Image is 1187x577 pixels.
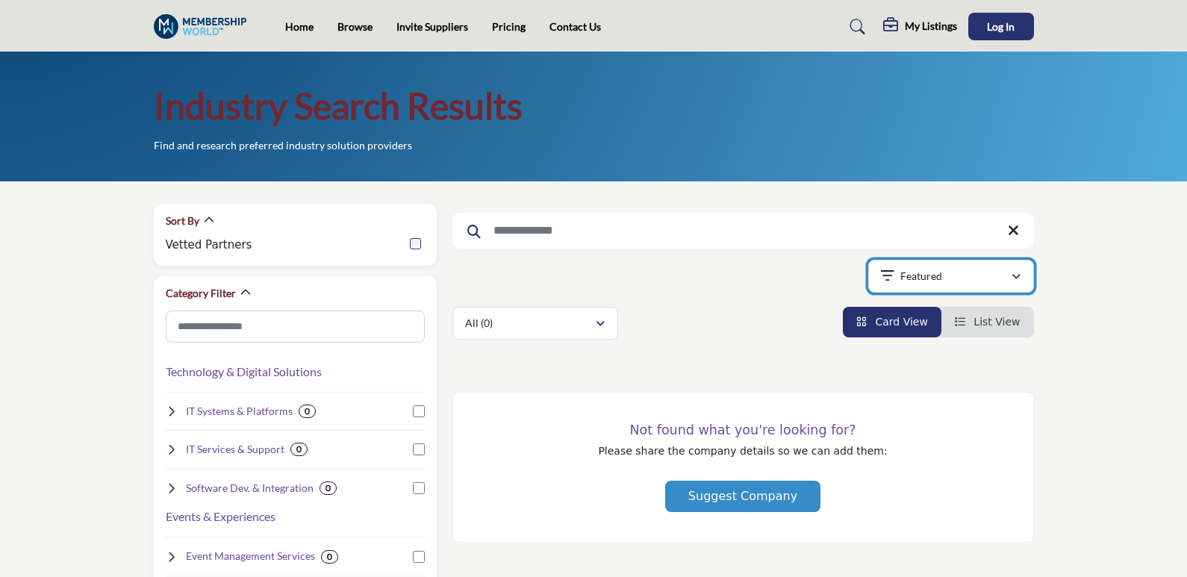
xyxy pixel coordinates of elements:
input: Vetted Partners checkbox [410,238,421,249]
a: View Card [856,316,928,328]
h4: IT Systems & Platforms : Core systems like CRM, AMS, EMS, CMS, and LMS. [186,404,293,419]
h4: Software Dev. & Integration : Custom software builds and system integrations. [186,481,314,496]
input: Select IT Systems & Platforms checkbox [413,405,425,417]
h2: Sort By [166,213,199,228]
li: Card View [843,307,941,337]
span: Suggest Company [688,489,797,503]
div: 0 Results For Event Management Services [321,550,338,564]
input: Select IT Services & Support checkbox [413,443,425,455]
b: 0 [325,483,331,493]
div: 0 Results For Software Dev. & Integration [320,481,337,495]
div: 0 Results For IT Systems & Platforms [299,405,316,418]
span: List View [973,316,1020,328]
input: Search Keyword [452,213,1034,249]
a: Home [285,20,314,33]
p: Find and research preferred industry solution providers [154,138,412,153]
a: Pricing [492,20,526,33]
input: Select Software Dev. & Integration checkbox [413,482,425,494]
div: My Listings [883,18,957,36]
span: Please share the company details so we can add them: [598,445,887,457]
h1: Industry Search Results [154,83,523,129]
button: Technology & Digital Solutions [166,363,322,381]
b: 0 [305,406,310,417]
div: 0 Results For IT Services & Support [290,443,308,456]
a: View List [955,316,1021,328]
button: Suggest Company [665,481,820,512]
b: 0 [296,444,302,455]
label: Vetted Partners [166,237,252,254]
a: Contact Us [549,20,601,33]
p: Featured [900,269,942,284]
button: All (0) [452,307,618,340]
a: Invite Suppliers [396,20,468,33]
img: Site Logo [154,14,255,39]
h4: IT Services & Support : Ongoing technology support, hosting, and security. [186,442,284,457]
button: Log In [968,13,1034,40]
a: Browse [337,20,373,33]
h2: Category Filter [166,286,236,301]
b: 0 [327,552,332,562]
h4: Event Management Services : Planning, logistics, and event registration. [186,549,315,564]
span: Card View [875,316,927,328]
input: Select Event Management Services checkbox [413,551,425,563]
input: Search Category [166,311,425,343]
button: Featured [868,260,1034,293]
a: Search [835,15,875,39]
h5: My Listings [905,19,957,33]
span: Log In [987,20,1015,33]
p: All (0) [465,316,493,331]
li: List View [941,307,1034,337]
h3: Not found what you're looking for? [483,422,1003,438]
button: Events & Experiences [166,508,275,525]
